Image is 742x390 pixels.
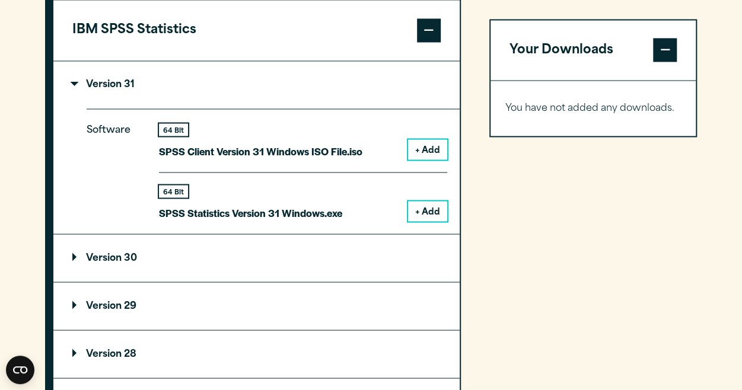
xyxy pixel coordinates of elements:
[491,81,696,136] div: Your Downloads
[53,61,460,108] summary: Version 31
[72,80,135,89] p: Version 31
[87,122,140,211] p: Software
[505,100,682,117] p: You have not added any downloads.
[159,123,188,136] div: 64 Bit
[72,349,136,359] p: Version 28
[6,356,34,384] button: Open CMP widget
[159,185,188,197] div: 64 Bit
[408,201,447,221] button: + Add
[53,282,460,330] summary: Version 29
[159,142,362,159] p: SPSS Client Version 31 Windows ISO File.iso
[53,330,460,378] summary: Version 28
[159,204,342,221] p: SPSS Statistics Version 31 Windows.exe
[53,234,460,282] summary: Version 30
[408,139,447,159] button: + Add
[72,253,137,263] p: Version 30
[491,20,696,81] button: Your Downloads
[72,301,136,311] p: Version 29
